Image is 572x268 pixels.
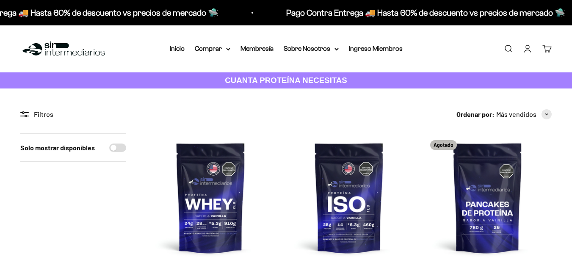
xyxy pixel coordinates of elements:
a: Inicio [170,45,185,52]
a: Membresía [240,45,274,52]
label: Solo mostrar disponibles [20,142,95,153]
p: Pago Contra Entrega 🚚 Hasta 60% de descuento vs precios de mercado 🛸 [265,6,544,19]
button: Más vendidos [496,109,552,120]
summary: Sobre Nosotros [284,43,339,54]
div: Filtros [20,109,126,120]
span: Ordenar por: [456,109,495,120]
span: Más vendidos [496,109,536,120]
summary: Comprar [195,43,230,54]
strong: CUANTA PROTEÍNA NECESITAS [225,76,347,85]
a: Ingreso Miembros [349,45,403,52]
